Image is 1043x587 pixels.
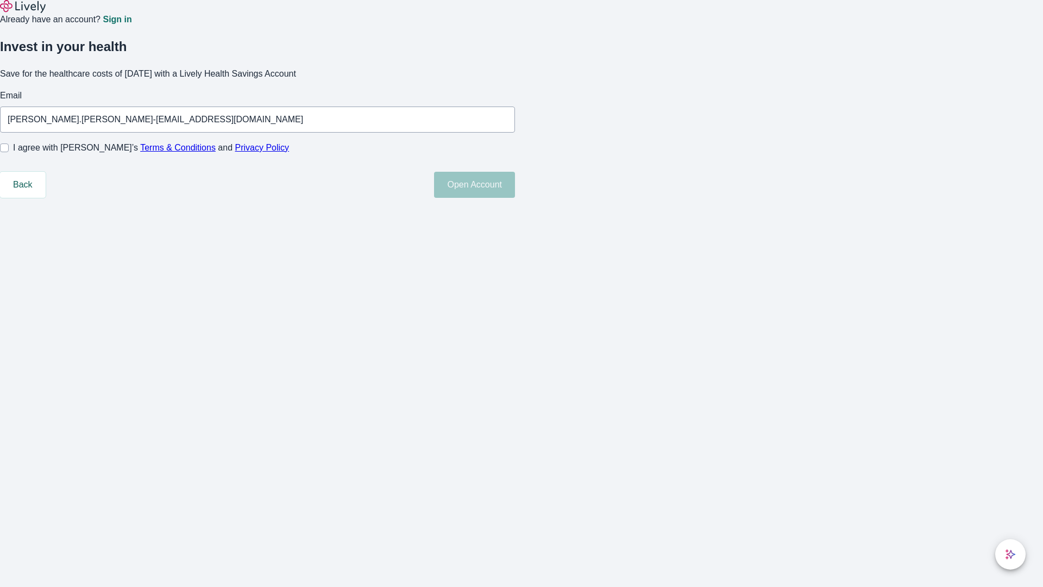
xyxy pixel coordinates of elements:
[13,141,289,154] span: I agree with [PERSON_NAME]’s and
[235,143,290,152] a: Privacy Policy
[995,539,1026,570] button: chat
[1005,549,1016,560] svg: Lively AI Assistant
[103,15,131,24] a: Sign in
[140,143,216,152] a: Terms & Conditions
